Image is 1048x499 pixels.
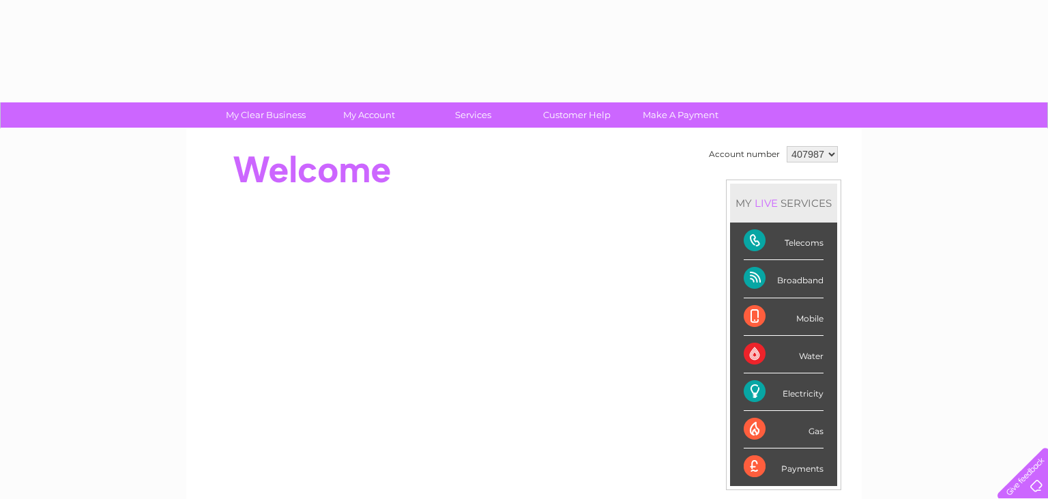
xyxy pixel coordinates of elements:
a: Customer Help [521,102,633,128]
div: Gas [744,411,824,448]
div: LIVE [752,197,781,210]
div: MY SERVICES [730,184,837,223]
a: My Clear Business [209,102,322,128]
div: Electricity [744,373,824,411]
div: Payments [744,448,824,485]
td: Account number [705,143,783,166]
div: Water [744,336,824,373]
a: My Account [313,102,426,128]
div: Broadband [744,260,824,298]
a: Make A Payment [624,102,737,128]
a: Services [417,102,529,128]
div: Telecoms [744,223,824,260]
div: Mobile [744,298,824,336]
